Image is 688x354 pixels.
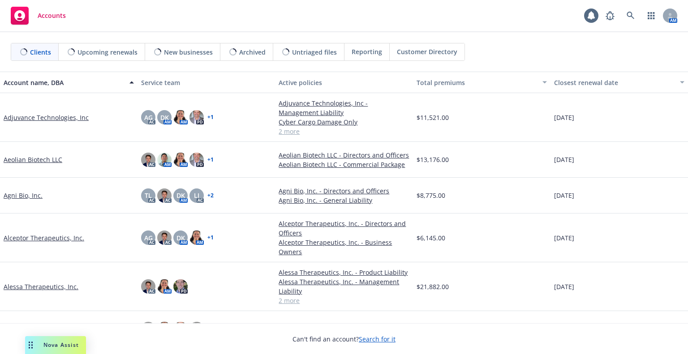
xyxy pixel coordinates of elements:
a: Aeolian Biotech LLC - Directors and Officers [279,150,409,160]
div: Closest renewal date [554,78,675,87]
button: Nova Assist [25,336,86,354]
a: Alessa Therapeutics, Inc. - Management Liability [279,277,409,296]
span: [DATE] [554,191,574,200]
a: Alessa Therapeutics, Inc. [4,282,78,291]
span: Nova Assist [43,341,79,349]
span: [DATE] [554,282,574,291]
a: Report a Bug [601,7,619,25]
span: DK [176,191,185,200]
span: $6,145.00 [417,233,445,243]
span: $13,176.00 [417,155,449,164]
div: Service team [141,78,271,87]
a: Aeolian Biotech LLC [4,155,62,164]
span: [DATE] [554,155,574,164]
button: Closest renewal date [550,72,688,93]
img: photo [157,188,172,203]
span: DK [160,113,169,122]
a: Alceptor Therapeutics, Inc. - Business Owners [279,238,409,256]
a: Search [622,7,640,25]
span: LI [194,191,199,200]
img: photo [189,110,204,124]
a: + 1 [207,235,214,240]
span: [DATE] [554,113,574,122]
div: Active policies [279,78,409,87]
a: Alceptor Therapeutics, Inc. [4,233,84,243]
a: Aeolian Biotech LLC - Commercial Package [279,160,409,169]
span: $21,882.00 [417,282,449,291]
img: photo [141,153,155,167]
a: Cyber Cargo Damage Only [279,117,409,127]
a: Alceptor Therapeutics, Inc. - Directors and Officers [279,219,409,238]
a: 2 more [279,296,409,305]
button: Service team [138,72,275,93]
img: photo [141,322,155,336]
span: AG [144,233,153,243]
img: photo [157,153,172,167]
img: photo [189,153,204,167]
span: [DATE] [554,233,574,243]
span: Clients [30,47,51,57]
a: + 2 [207,193,214,198]
span: Accounts [38,12,66,19]
a: Agni Bio, Inc. - General Liability [279,196,409,205]
a: Agni Bio, Inc. - Directors and Officers [279,186,409,196]
span: $8,775.00 [417,191,445,200]
img: photo [157,230,172,245]
span: Upcoming renewals [77,47,138,57]
img: photo [189,322,204,336]
img: photo [157,322,172,336]
a: Alessa Therapeutics, Inc. - Product Liability [279,268,409,277]
div: Total premiums [417,78,537,87]
button: Total premiums [413,72,550,93]
a: + 1 [207,115,214,120]
a: Search for it [359,335,396,343]
a: Adjuvance Technologies, Inc - Management Liability [279,98,409,117]
span: Untriaged files [292,47,337,57]
a: Agni Bio, Inc. [4,191,43,200]
span: Customer Directory [397,47,457,56]
img: photo [173,279,188,294]
a: Adjuvance Technologies, Inc [4,113,89,122]
span: AG [144,113,153,122]
a: 2 more [279,127,409,136]
img: photo [173,110,188,124]
span: Archived [239,47,266,57]
img: photo [173,322,188,336]
img: photo [189,230,204,245]
span: DK [176,233,185,243]
span: New businesses [164,47,213,57]
img: photo [173,153,188,167]
button: Active policies [275,72,413,93]
div: Account name, DBA [4,78,124,87]
span: Reporting [352,47,382,56]
a: + 1 [207,157,214,162]
img: photo [157,279,172,294]
span: TL [145,191,152,200]
span: $11,521.00 [417,113,449,122]
a: Accounts [7,3,69,28]
div: Drag to move [25,336,36,354]
span: Can't find an account? [292,334,396,344]
a: Switch app [642,7,660,25]
img: photo [141,279,155,294]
